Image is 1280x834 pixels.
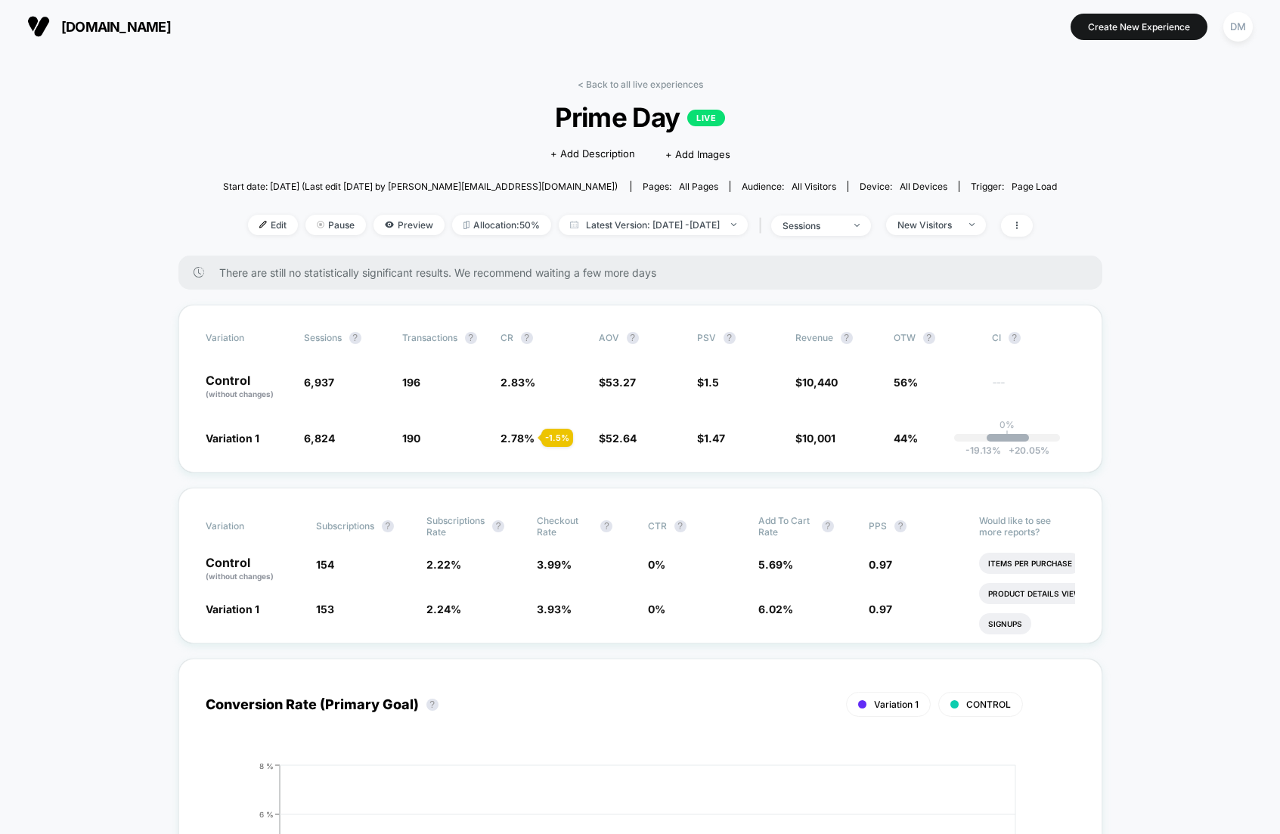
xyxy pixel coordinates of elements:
span: There are still no statistically significant results. We recommend waiting a few more days [219,266,1072,279]
span: PPS [869,520,887,532]
span: 44% [894,432,918,445]
span: $ [599,432,637,445]
p: LIVE [687,110,725,126]
span: (without changes) [206,572,274,581]
div: Audience: [742,181,836,192]
tspan: 8 % [259,761,274,770]
span: [DOMAIN_NAME] [61,19,171,35]
span: 6,937 [304,376,334,389]
span: Preview [373,215,445,235]
span: -19.13 % [965,445,1001,456]
span: CI [992,332,1075,344]
span: Latest Version: [DATE] - [DATE] [559,215,748,235]
span: 1.5 [704,376,719,389]
div: New Visitors [897,219,958,231]
p: Control [206,374,289,400]
span: 0.97 [869,558,892,571]
span: Allocation: 50% [452,215,551,235]
button: ? [600,520,612,532]
span: + Add Description [550,147,635,162]
span: 20.05 % [1001,445,1049,456]
span: All Visitors [792,181,836,192]
span: 3.93 % [537,603,572,615]
span: 5.69 % [758,558,793,571]
span: Prime Day [265,101,1015,133]
span: 56% [894,376,918,389]
span: | [755,215,771,237]
span: Device: [848,181,959,192]
span: Start date: [DATE] (Last edit [DATE] by [PERSON_NAME][EMAIL_ADDRESS][DOMAIN_NAME]) [223,181,618,192]
button: Create New Experience [1071,14,1207,40]
span: $ [795,432,835,445]
div: - 1.5 % [541,429,573,447]
span: 0 % [648,558,665,571]
span: CTR [648,520,667,532]
button: ? [382,520,394,532]
img: rebalance [463,221,470,229]
span: 153 [316,603,334,615]
span: 2.83 % [501,376,535,389]
span: Variation 1 [206,432,259,445]
button: DM [1219,11,1257,42]
span: 2.78 % [501,432,535,445]
span: Page Load [1012,181,1057,192]
p: 0% [1000,419,1015,430]
span: 6.02 % [758,603,793,615]
img: end [854,224,860,227]
span: 0.97 [869,603,892,615]
span: 1.47 [704,432,725,445]
a: < Back to all live experiences [578,79,703,90]
button: ? [841,332,853,344]
button: ? [822,520,834,532]
img: end [969,223,975,226]
span: + [1009,445,1015,456]
div: sessions [783,220,843,231]
button: ? [349,332,361,344]
span: Transactions [402,332,457,343]
span: 154 [316,558,334,571]
li: Signups [979,613,1031,634]
span: OTW [894,332,977,344]
li: Items Per Purchase [979,553,1081,574]
span: 52.64 [606,432,637,445]
button: ? [1009,332,1021,344]
span: AOV [599,332,619,343]
span: Checkout Rate [537,515,593,538]
span: 10,440 [802,376,838,389]
span: $ [697,432,725,445]
button: [DOMAIN_NAME] [23,14,175,39]
div: DM [1223,12,1253,42]
span: + Add Images [665,148,730,160]
span: Pause [305,215,366,235]
span: 2.24 % [426,603,461,615]
span: Variation [206,515,289,538]
div: Trigger: [971,181,1057,192]
span: Variation 1 [206,603,259,615]
span: 53.27 [606,376,636,389]
div: Pages: [643,181,718,192]
span: CONTROL [966,699,1011,710]
span: PSV [697,332,716,343]
p: | [1006,430,1009,442]
img: calendar [570,221,578,228]
img: end [731,223,736,226]
p: Would like to see more reports? [979,515,1074,538]
button: ? [465,332,477,344]
tspan: 6 % [259,809,274,818]
button: ? [627,332,639,344]
span: all devices [900,181,947,192]
button: ? [674,520,686,532]
span: Subscriptions [316,520,374,532]
img: Visually logo [27,15,50,38]
span: 0 % [648,603,665,615]
button: ? [724,332,736,344]
span: CR [501,332,513,343]
button: ? [521,332,533,344]
span: Subscriptions Rate [426,515,485,538]
span: --- [992,378,1075,400]
span: all pages [679,181,718,192]
span: $ [599,376,636,389]
span: 2.22 % [426,558,461,571]
span: Edit [248,215,298,235]
p: Control [206,557,301,582]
